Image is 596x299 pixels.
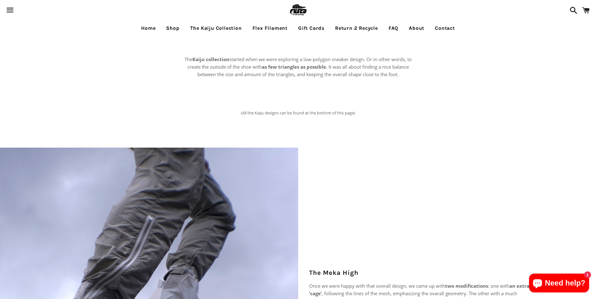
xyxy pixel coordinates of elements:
[248,20,292,36] a: Flex Filament
[404,20,429,36] a: About
[430,20,460,36] a: Contact
[182,55,414,78] p: The started when we were exploring a low-polygon sneaker design. Or in other words, to create the...
[262,64,326,70] strong: as few triangles as possible
[186,20,247,36] a: The Kaiju Collection
[309,283,529,296] strong: an extra ‘cage’
[222,103,374,123] p: (All the Kaiju designs can be found at the bottom of this page)
[136,20,160,36] a: Home
[192,56,229,62] strong: Kaiju collection
[161,20,184,36] a: Shop
[527,274,591,294] inbox-online-store-chat: Shopify online store chat
[309,268,531,277] h2: The Meka High
[384,20,403,36] a: FAQ
[330,20,383,36] a: Return 2 Recycle
[445,283,488,289] strong: two modifications
[293,20,329,36] a: Gift Cards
